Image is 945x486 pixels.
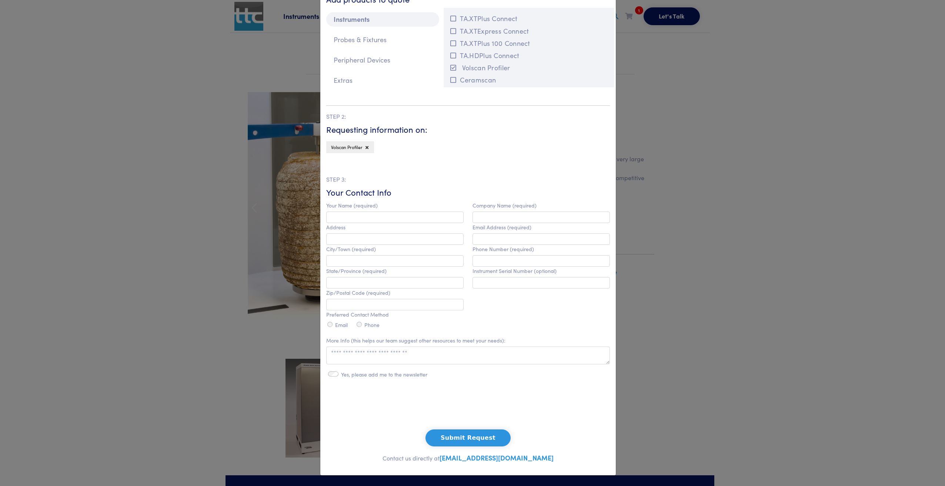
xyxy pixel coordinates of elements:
p: Peripheral Devices [326,53,439,67]
label: Instrument Serial Number (optional) [472,268,557,274]
p: Probes & Fixtures [326,33,439,47]
button: Volscan Profiler [448,61,610,74]
label: Email Address (required) [472,224,531,230]
label: State/Province (required) [326,268,387,274]
label: Preferred Contact Method [326,311,389,318]
label: Phone [364,322,380,328]
label: Zip/Postal Code (required) [326,290,390,296]
label: Company Name (required) [472,202,537,209]
label: Email [335,322,348,328]
button: TA.XTPlus 100 Connect [448,37,610,49]
label: Yes, please add me to the newsletter [341,371,427,378]
label: Address [326,224,345,230]
label: City/Town (required) [326,246,376,252]
p: Extras [326,73,439,88]
button: TA.XTExpress Connect [448,25,610,37]
a: [EMAIL_ADDRESS][DOMAIN_NAME] [440,453,554,462]
p: STEP 3: [326,175,610,184]
label: More Info (this helps our team suggest other resources to meet your needs): [326,337,505,344]
button: Ceramscan [448,74,610,86]
button: TA.XTPlus Connect [448,12,610,24]
button: Submit Request [425,429,511,446]
p: Contact us directly at [326,452,610,463]
h6: Your Contact Info [326,187,610,198]
p: STEP 2: [326,112,610,121]
p: Instruments [326,12,439,27]
label: Your Name (required) [326,202,378,209]
h6: Requesting information on: [326,124,610,135]
span: Volscan Profiler [331,144,363,150]
button: TA.HDPlus Connect [448,49,610,61]
iframe: reCAPTCHA [412,393,524,422]
label: Phone Number (required) [472,246,534,252]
